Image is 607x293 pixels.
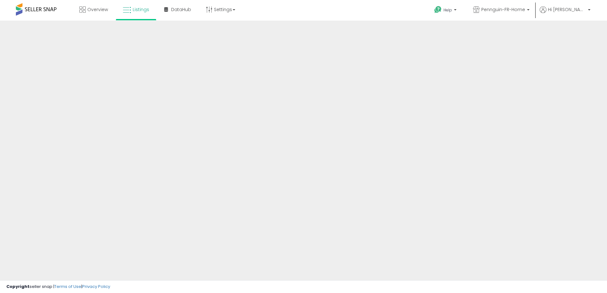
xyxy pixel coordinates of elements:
[434,6,442,14] i: Get Help
[171,6,191,13] span: DataHub
[429,1,463,21] a: Help
[133,6,149,13] span: Listings
[444,7,452,13] span: Help
[6,283,30,290] strong: Copyright
[87,6,108,13] span: Overview
[540,6,590,21] a: Hi [PERSON_NAME]
[481,6,525,13] span: Pennguin-FR-Home
[548,6,586,13] span: Hi [PERSON_NAME]
[54,283,81,290] a: Terms of Use
[82,283,110,290] a: Privacy Policy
